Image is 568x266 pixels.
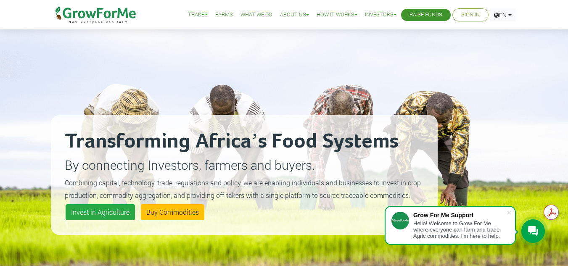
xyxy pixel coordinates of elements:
div: Hello! Welcome to Grow For Me where everyone can farm and trade Agric commodities. I'm here to help. [413,220,507,239]
a: Invest in Agriculture [66,204,135,220]
a: EN [490,8,515,21]
a: Sign In [461,11,480,19]
a: Raise Funds [409,11,442,19]
small: Combining capital, technology, trade, regulations and policy, we are enabling individuals and bus... [65,178,421,200]
a: Buy Commodities [141,204,204,220]
div: Grow For Me Support [413,212,507,219]
a: Trades [188,11,208,19]
a: About Us [280,11,309,19]
a: What We Do [240,11,272,19]
a: Farms [215,11,233,19]
a: How it Works [317,11,357,19]
h2: Transforming Africa’s Food Systems [65,129,424,154]
a: Investors [365,11,396,19]
p: By connecting Investors, farmers and buyers. [65,155,424,174]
